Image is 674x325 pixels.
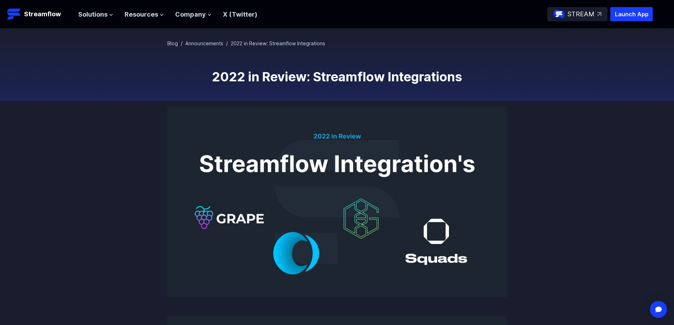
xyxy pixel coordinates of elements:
[78,10,108,20] span: Solutions
[7,7,71,21] a: Streamflow
[226,40,228,46] span: /
[167,70,507,84] h1: 2022 in Review: Streamflow Integrations
[7,7,21,21] img: Streamflow Logo
[597,12,601,16] img: top-right-arrow.svg
[78,10,113,20] button: Solutions
[181,40,183,46] span: /
[175,10,206,20] span: Company
[167,40,178,46] a: Blog
[568,9,594,19] p: STREAM
[125,10,164,20] button: Resources
[125,10,158,20] span: Resources
[167,106,507,297] img: 2022 in Review: Streamflow Integrations
[175,10,212,20] button: Company
[610,7,653,21] button: Launch App
[223,11,257,18] a: X (Twitter)
[24,9,61,19] p: Streamflow
[231,40,325,46] span: 2022 in Review: Streamflow Integrations
[185,40,223,46] a: Announcements
[650,301,667,318] div: Open Intercom Messenger
[553,8,565,20] img: streamflow-logo-circle.png
[547,7,607,21] a: STREAM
